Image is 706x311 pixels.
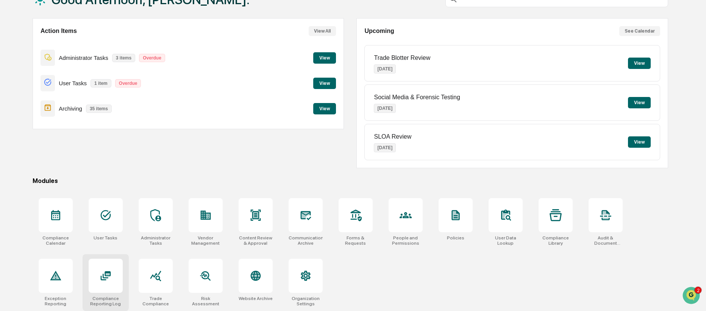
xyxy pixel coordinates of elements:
[59,105,82,112] p: Archiving
[15,155,49,163] span: Preclearance
[374,55,430,61] p: Trade Blotter Review
[313,103,336,114] button: View
[67,123,83,130] span: [DATE]
[16,58,30,72] img: 8933085812038_c878075ebb4cc5468115_72.jpg
[8,84,48,90] div: Past conversations
[374,143,396,152] p: [DATE]
[489,235,523,246] div: User Data Lookup
[112,54,135,62] p: 3 items
[23,103,61,109] span: [PERSON_NAME]
[313,54,336,61] a: View
[20,34,125,42] input: Clear
[39,296,73,306] div: Exception Reporting
[374,64,396,73] p: [DATE]
[374,104,396,113] p: [DATE]
[34,66,104,72] div: We're available if you need us!
[59,55,108,61] p: Administrator Tasks
[33,177,668,184] div: Modules
[139,235,173,246] div: Administrator Tasks
[313,105,336,112] a: View
[364,28,394,34] h2: Upcoming
[15,124,21,130] img: 1746055101610-c473b297-6a78-478c-a979-82029cc54cd1
[63,123,66,130] span: •
[374,133,411,140] p: SLOA Review
[139,296,173,306] div: Trade Compliance
[86,105,112,113] p: 35 items
[117,83,138,92] button: See all
[8,16,138,28] p: How can we help?
[309,26,336,36] button: View All
[8,170,14,176] div: 🔎
[15,103,21,109] img: 1746055101610-c473b297-6a78-478c-a979-82029cc54cd1
[682,286,702,306] iframe: Open customer support
[628,58,651,69] button: View
[62,155,94,163] span: Attestations
[189,235,223,246] div: Vendor Management
[115,79,141,88] p: Overdue
[129,60,138,69] button: Start new chat
[628,136,651,148] button: View
[313,52,336,64] button: View
[8,156,14,162] div: 🖐️
[374,94,460,101] p: Social Media & Forensic Testing
[94,235,117,241] div: User Tasks
[339,235,373,246] div: Forms & Requests
[55,156,61,162] div: 🗄️
[59,80,87,86] p: User Tasks
[53,188,92,194] a: Powered byPylon
[289,235,323,246] div: Communications Archive
[39,235,73,246] div: Compliance Calendar
[15,169,48,177] span: Data Lookup
[289,296,323,306] div: Organization Settings
[628,97,651,108] button: View
[389,235,423,246] div: People and Permissions
[5,152,52,166] a: 🖐️Preclearance
[313,79,336,86] a: View
[239,235,273,246] div: Content Review & Approval
[619,26,660,36] button: See Calendar
[313,78,336,89] button: View
[63,103,66,109] span: •
[239,296,273,301] div: Website Archive
[75,188,92,194] span: Pylon
[589,235,623,246] div: Audit & Document Logs
[139,54,165,62] p: Overdue
[52,152,97,166] a: 🗄️Attestations
[447,235,464,241] div: Policies
[41,28,77,34] h2: Action Items
[23,123,61,130] span: [PERSON_NAME]
[8,58,21,72] img: 1746055101610-c473b297-6a78-478c-a979-82029cc54cd1
[67,103,83,109] span: [DATE]
[539,235,573,246] div: Compliance Library
[91,79,111,88] p: 1 item
[189,296,223,306] div: Risk Assessment
[34,58,124,66] div: Start new chat
[8,96,20,108] img: Jack Rasmussen
[5,166,51,180] a: 🔎Data Lookup
[8,116,20,128] img: Jack Rasmussen
[89,296,123,306] div: Compliance Reporting Log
